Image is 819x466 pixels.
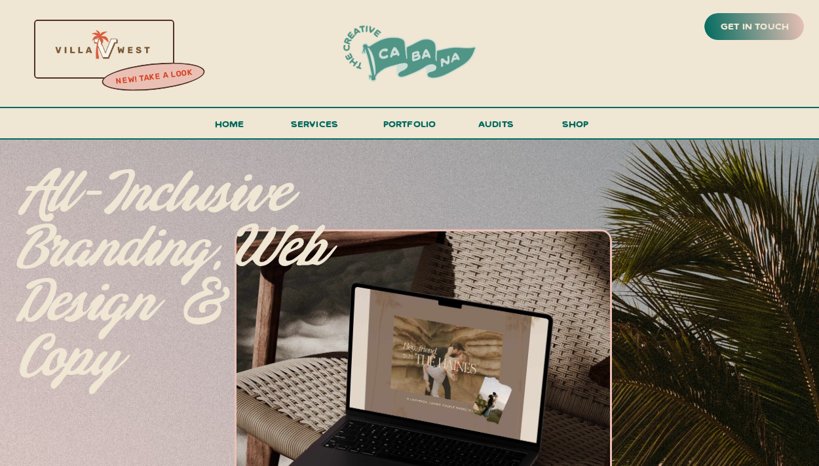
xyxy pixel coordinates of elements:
p: All-inclusive branding, web design & copy [18,167,332,353]
span: services [291,117,339,130]
a: services [287,115,342,140]
a: shop [544,115,607,138]
a: new! take a look [100,64,208,90]
a: portfolio [379,115,440,140]
a: Home [209,115,250,140]
a: audits [476,115,516,138]
a: get in touch [718,18,791,36]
